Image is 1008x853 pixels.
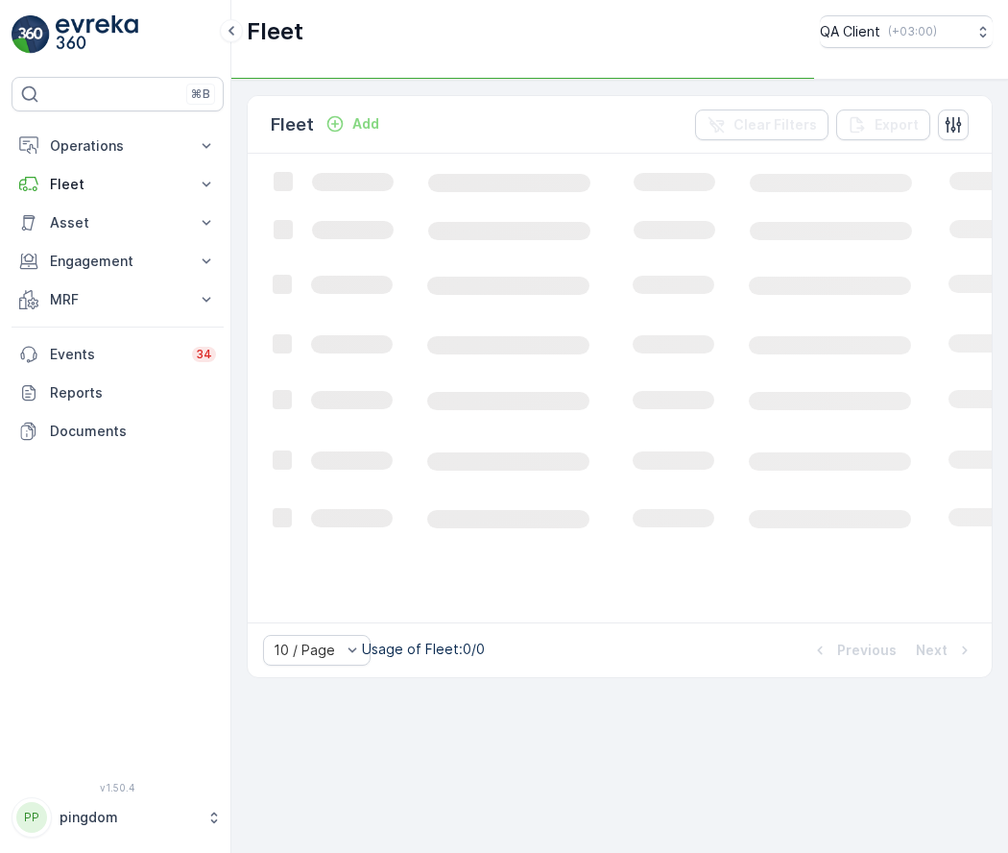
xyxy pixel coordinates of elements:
p: Asset [50,213,185,232]
p: MRF [50,290,185,309]
p: Fleet [271,111,314,138]
p: Add [352,114,379,134]
button: QA Client(+03:00) [820,15,993,48]
a: Events34 [12,335,224,374]
img: logo_light-DOdMpM7g.png [56,15,138,54]
p: Next [916,641,948,660]
p: Events [50,345,180,364]
button: Clear Filters [695,110,828,140]
p: QA Client [820,22,880,41]
p: Usage of Fleet : 0/0 [362,640,485,659]
p: Fleet [247,16,303,47]
p: Export [875,115,919,134]
div: PP [16,802,47,833]
span: v 1.50.4 [12,782,224,793]
a: Reports [12,374,224,412]
p: Fleet [50,175,185,194]
button: Asset [12,204,224,242]
p: Operations [50,136,185,156]
a: Documents [12,412,224,451]
p: Reports [50,383,216,402]
p: Previous [837,641,897,660]
p: ( +03:00 ) [888,24,937,39]
button: Export [836,110,930,140]
p: Clear Filters [733,115,817,134]
p: Engagement [50,252,185,271]
button: Previous [808,639,899,662]
button: Next [914,639,976,662]
button: Fleet [12,165,224,204]
p: ⌘B [191,86,210,102]
img: logo [12,15,50,54]
p: 34 [196,347,212,362]
button: MRF [12,280,224,319]
p: Documents [50,422,216,441]
button: Engagement [12,242,224,280]
button: Add [318,112,387,135]
button: Operations [12,127,224,165]
p: pingdom [60,808,197,827]
button: PPpingdom [12,797,224,838]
